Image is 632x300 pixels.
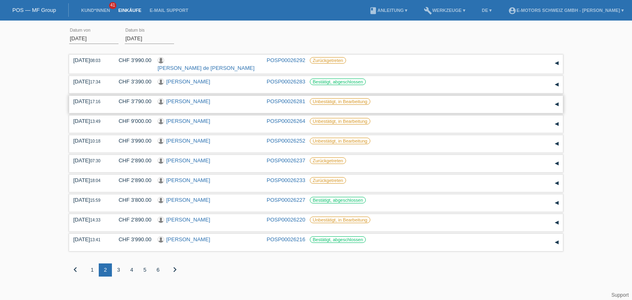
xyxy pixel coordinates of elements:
[551,138,563,150] div: auf-/zuklappen
[73,177,106,183] div: [DATE]
[146,8,193,13] a: E-Mail Support
[73,138,106,144] div: [DATE]
[267,217,305,223] a: POSP00026220
[73,217,106,223] div: [DATE]
[267,57,305,63] a: POSP00026292
[551,157,563,170] div: auf-/zuklappen
[90,119,100,124] span: 13:49
[90,198,100,203] span: 15:59
[166,177,210,183] a: [PERSON_NAME]
[166,217,210,223] a: [PERSON_NAME]
[267,157,305,164] a: POSP00026237
[151,263,165,277] div: 6
[138,263,151,277] div: 5
[166,236,210,242] a: [PERSON_NAME]
[73,118,106,124] div: [DATE]
[551,217,563,229] div: auf-/zuklappen
[267,197,305,203] a: POSP00026227
[112,263,125,277] div: 3
[70,265,80,275] i: chevron_left
[90,159,100,163] span: 07:30
[90,99,100,104] span: 17:16
[551,78,563,91] div: auf-/zuklappen
[112,78,151,85] div: CHF 3'390.00
[90,178,100,183] span: 18:04
[551,57,563,69] div: auf-/zuklappen
[504,8,628,13] a: account_circleE-Motors Schweiz GmbH - [PERSON_NAME] ▾
[125,263,138,277] div: 4
[420,8,469,13] a: buildWerkzeuge ▾
[310,217,370,223] label: Unbestätigt, in Bearbeitung
[267,236,305,242] a: POSP00026216
[112,217,151,223] div: CHF 2'890.00
[365,8,411,13] a: bookAnleitung ▾
[73,197,106,203] div: [DATE]
[267,138,305,144] a: POSP00026252
[109,2,116,9] span: 41
[112,157,151,164] div: CHF 2'890.00
[112,197,151,203] div: CHF 3'800.00
[166,118,210,124] a: [PERSON_NAME]
[267,98,305,104] a: POSP00026281
[551,197,563,209] div: auf-/zuklappen
[90,218,100,222] span: 14:33
[424,7,432,15] i: build
[73,157,106,164] div: [DATE]
[166,157,210,164] a: [PERSON_NAME]
[310,98,370,105] label: Unbestätigt, in Bearbeitung
[112,118,151,124] div: CHF 9'000.00
[267,118,305,124] a: POSP00026264
[310,118,370,125] label: Unbestätigt, in Bearbeitung
[112,236,151,242] div: CHF 3'990.00
[310,138,370,144] label: Unbestätigt, in Bearbeitung
[310,157,346,164] label: Zurückgetreten
[551,98,563,111] div: auf-/zuklappen
[310,78,366,85] label: Bestätigt, abgeschlossen
[551,177,563,189] div: auf-/zuklappen
[73,98,106,104] div: [DATE]
[112,177,151,183] div: CHF 2'890.00
[166,197,210,203] a: [PERSON_NAME]
[310,57,346,64] label: Zurückgetreten
[551,236,563,249] div: auf-/zuklappen
[112,98,151,104] div: CHF 3'790.00
[90,238,100,242] span: 13:41
[112,57,151,63] div: CHF 3'990.00
[99,263,112,277] div: 2
[310,177,346,184] label: Zurückgetreten
[267,78,305,85] a: POSP00026283
[166,78,210,85] a: [PERSON_NAME]
[114,8,145,13] a: Einkäufe
[611,292,629,298] a: Support
[77,8,114,13] a: Kund*innen
[170,265,180,275] i: chevron_right
[112,138,151,144] div: CHF 3'990.00
[369,7,377,15] i: book
[86,263,99,277] div: 1
[166,98,210,104] a: [PERSON_NAME]
[310,197,366,203] label: Bestätigt, abgeschlossen
[551,118,563,130] div: auf-/zuklappen
[166,138,210,144] a: [PERSON_NAME]
[90,80,100,84] span: 17:34
[267,177,305,183] a: POSP00026233
[158,65,255,71] a: [PERSON_NAME] de [PERSON_NAME]
[73,78,106,85] div: [DATE]
[73,236,106,242] div: [DATE]
[310,236,366,243] label: Bestätigt, abgeschlossen
[90,139,100,143] span: 10:18
[508,7,516,15] i: account_circle
[90,58,100,63] span: 08:03
[73,57,106,63] div: [DATE]
[12,7,56,13] a: POS — MF Group
[478,8,496,13] a: DE ▾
